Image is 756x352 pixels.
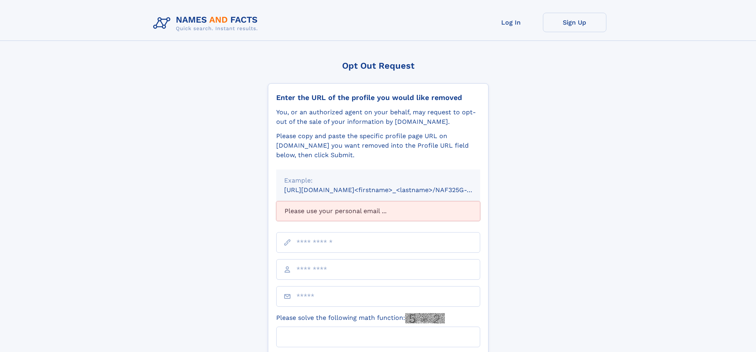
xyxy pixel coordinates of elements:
div: Example: [284,176,472,185]
a: Sign Up [543,13,606,32]
div: Please use your personal email ... [276,201,480,221]
label: Please solve the following math function: [276,313,445,323]
img: Logo Names and Facts [150,13,264,34]
div: You, or an authorized agent on your behalf, may request to opt-out of the sale of your informatio... [276,108,480,127]
a: Log In [479,13,543,32]
div: Please copy and paste the specific profile page URL on [DOMAIN_NAME] you want removed into the Pr... [276,131,480,160]
div: Enter the URL of the profile you would like removed [276,93,480,102]
div: Opt Out Request [268,61,489,71]
small: [URL][DOMAIN_NAME]<firstname>_<lastname>/NAF325G-xxxxxxxx [284,186,495,194]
